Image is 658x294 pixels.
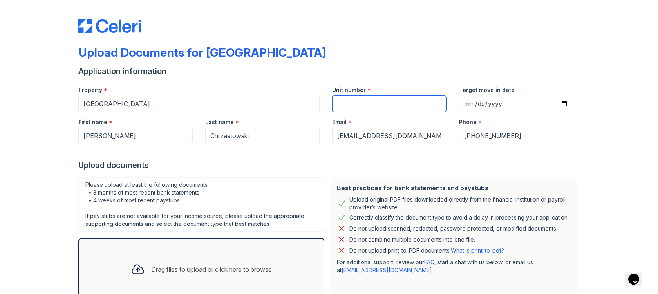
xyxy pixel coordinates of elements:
[78,86,102,94] label: Property
[459,118,477,126] label: Phone
[459,86,515,94] label: Target move in date
[78,160,580,171] div: Upload documents
[349,224,557,233] div: Do not upload scanned, redacted, password protected, or modified documents.
[78,177,324,232] div: Please upload at least the following documents: • 3 months of most recent bank statements • 4 wee...
[78,45,326,60] div: Upload Documents for [GEOGRAPHIC_DATA]
[337,258,570,274] p: For additional support, review our , start a chat with us below, or email us at
[349,247,504,254] p: Do not upload print-to-PDF documents.
[151,265,272,274] div: Drag files to upload or click here to browse
[78,19,141,33] img: CE_Logo_Blue-a8612792a0a2168367f1c8372b55b34899dd931a85d93a1a3d3e32e68fde9ad4.png
[451,247,504,254] a: What is print-to-pdf?
[205,118,234,126] label: Last name
[337,183,570,193] div: Best practices for bank statements and paystubs
[78,66,580,77] div: Application information
[424,259,434,265] a: FAQ
[78,118,107,126] label: First name
[332,118,347,126] label: Email
[349,235,475,244] div: Do not combine multiple documents into one file.
[625,263,650,286] iframe: chat widget
[349,213,569,222] div: Correctly classify the document type to avoid a delay in processing your application.
[332,86,366,94] label: Unit number
[342,267,432,273] a: [EMAIL_ADDRESS][DOMAIN_NAME]
[349,196,570,211] div: Upload original PDF files downloaded directly from the financial institution or payroll provider’...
